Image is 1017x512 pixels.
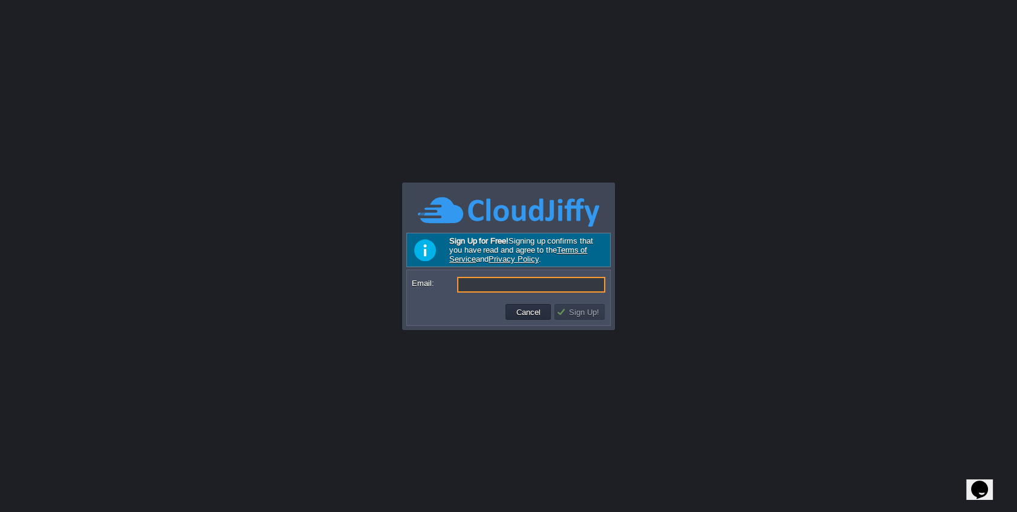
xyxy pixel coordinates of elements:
button: Sign Up! [556,306,603,317]
label: Email: [412,277,456,290]
a: Privacy Policy [489,254,539,264]
button: Cancel [513,306,544,317]
b: Sign Up for Free! [449,236,508,245]
iframe: chat widget [966,464,1005,500]
a: Terms of Service [449,245,587,264]
img: CloudJiffy [418,195,599,228]
div: Signing up confirms that you have read and agree to the and . [406,233,611,267]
